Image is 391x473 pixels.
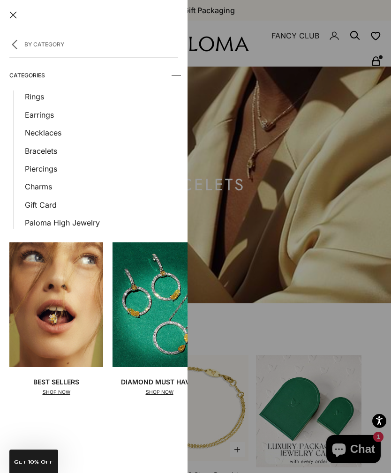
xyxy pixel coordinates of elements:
summary: Categories [9,61,178,90]
p: SHOP NOW [121,388,198,396]
p: SHOP NOW [33,388,79,396]
a: Piercings [25,163,178,175]
a: Paloma High Jewelry [25,217,178,229]
a: Rings [25,90,178,103]
a: Earrings [25,109,178,121]
a: Gift Card [25,199,178,211]
a: Best SellersSHOP NOW [9,242,103,397]
p: Best Sellers [33,376,79,387]
div: GET 10% Off [9,450,58,473]
p: Diamond Must Haves [121,376,198,387]
button: By Category [9,30,178,58]
a: Bracelets [25,145,178,157]
span: GET 10% Off [14,460,54,465]
a: Diamond Must HavesSHOP NOW [113,242,206,397]
a: Charms [25,180,178,193]
a: Necklaces [25,127,178,139]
